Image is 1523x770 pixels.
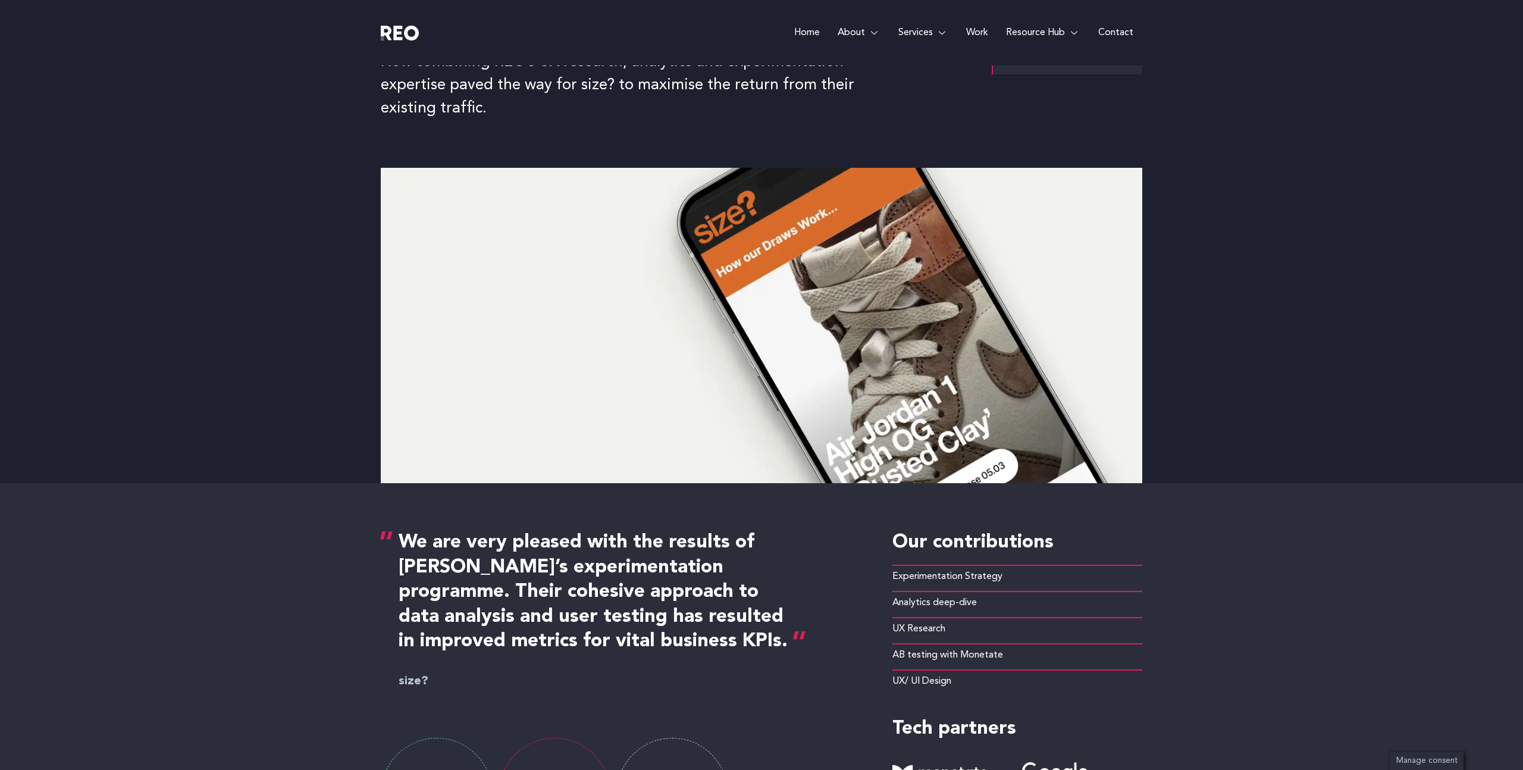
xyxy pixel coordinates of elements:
[399,531,791,655] h4: We are very pleased with the results of [PERSON_NAME]’s experimentation programme. Their cohesive...
[892,717,1142,742] h4: Tech partners
[892,595,977,611] span: Analytics deep-dive
[1396,757,1458,765] span: Manage consent
[892,621,945,637] span: UX Research
[381,51,862,120] p: How combining REO’s UX research, analytics and experimentation expertise paved the way for size? ...
[892,674,951,690] span: UX/ UI Design
[892,569,1002,585] span: Experimentation Strategy
[399,672,845,690] h6: size?
[892,647,1003,663] span: AB testing with Monetate
[892,531,1142,556] h4: Our contributions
